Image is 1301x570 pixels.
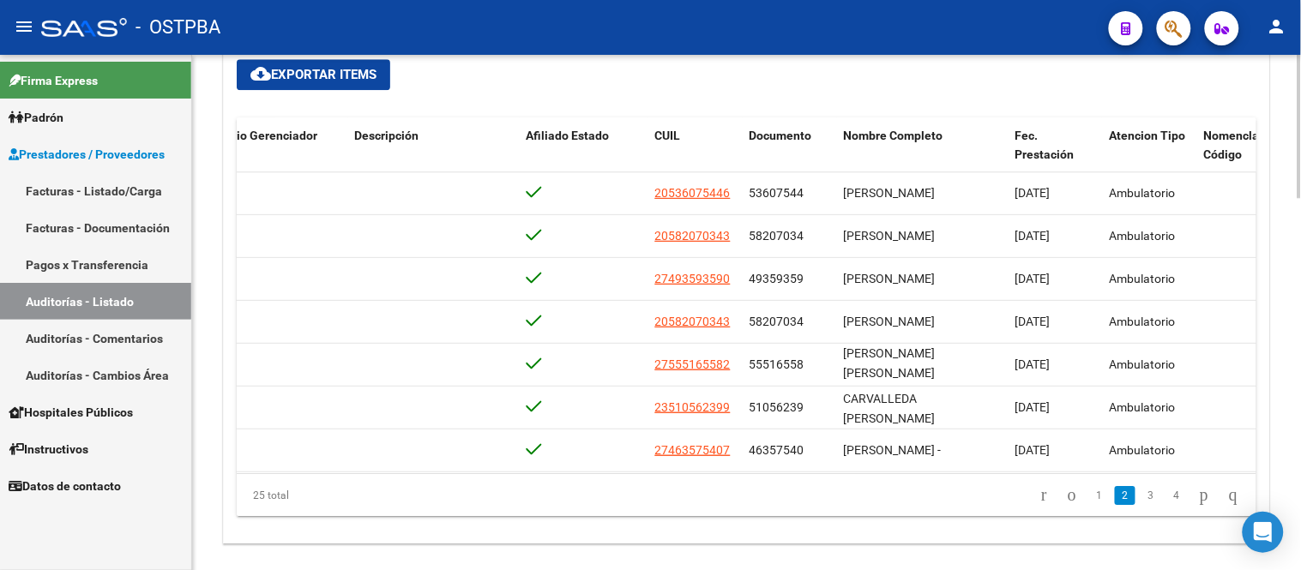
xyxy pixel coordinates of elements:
[237,59,390,90] button: Exportar Items
[655,315,731,328] span: 20582070343
[1015,315,1051,328] span: [DATE]
[526,129,609,142] span: Afiliado Estado
[250,67,376,82] span: Exportar Items
[750,443,804,457] span: 46357540
[176,117,347,174] datatable-header-cell: Comentario Gerenciador
[844,315,936,328] span: [PERSON_NAME]
[655,400,731,414] span: 23510562399
[9,71,98,90] span: Firma Express
[749,129,811,142] span: Documento
[1033,486,1055,505] a: go to first page
[1112,481,1138,510] li: page 2
[1087,481,1112,510] li: page 1
[1203,129,1277,162] span: Nomenclador Código
[1015,229,1051,243] span: [DATE]
[1015,357,1051,371] span: [DATE]
[1015,129,1074,162] span: Fec. Prestación
[1221,486,1245,505] a: go to last page
[1008,117,1102,174] datatable-header-cell: Fec. Prestación
[9,108,63,127] span: Padrón
[1015,272,1051,285] span: [DATE]
[250,63,271,84] mat-icon: cloud_download
[519,117,647,174] datatable-header-cell: Afiliado Estado
[1267,16,1287,37] mat-icon: person
[1015,443,1051,457] span: [DATE]
[750,186,804,200] span: 53607544
[1138,481,1164,510] li: page 3
[136,9,220,46] span: - OSTPBA
[750,229,804,243] span: 58207034
[1196,117,1291,174] datatable-header-cell: Nomenclador Código
[750,315,804,328] span: 58207034
[844,186,936,200] span: [PERSON_NAME]
[750,272,804,285] span: 49359359
[9,440,88,459] span: Instructivos
[844,272,936,285] span: [PERSON_NAME]
[750,357,804,371] span: 55516558
[1110,229,1176,243] span: Ambulatorio
[1166,486,1187,505] a: 4
[183,129,317,142] span: Comentario Gerenciador
[1110,357,1176,371] span: Ambulatorio
[843,129,943,142] span: Nombre Completo
[654,129,680,142] span: CUIL
[1141,486,1161,505] a: 3
[354,129,419,142] span: Descripción
[1109,129,1185,142] span: Atencion Tipo
[1110,443,1176,457] span: Ambulatorio
[655,443,731,457] span: 27463575407
[655,186,731,200] span: 20536075446
[9,145,165,164] span: Prestadores / Proveedores
[9,477,121,495] span: Datos de contacto
[836,117,1008,174] datatable-header-cell: Nombre Completo
[347,117,519,174] datatable-header-cell: Descripción
[1110,400,1176,414] span: Ambulatorio
[1060,486,1084,505] a: go to previous page
[647,117,742,174] datatable-header-cell: CUIL
[844,443,942,457] span: [PERSON_NAME] -
[844,346,936,380] span: [PERSON_NAME] [PERSON_NAME]
[1015,186,1051,200] span: [DATE]
[844,229,936,243] span: [PERSON_NAME]
[9,403,133,422] span: Hospitales Públicos
[1192,486,1216,505] a: go to next page
[1015,400,1051,414] span: [DATE]
[1110,186,1176,200] span: Ambulatorio
[1164,481,1190,510] li: page 4
[844,392,936,425] span: CARVALLEDA [PERSON_NAME]
[655,272,731,285] span: 27493593590
[1102,117,1196,174] datatable-header-cell: Atencion Tipo
[655,357,731,371] span: 27555165582
[237,474,437,517] div: 25 total
[1089,486,1110,505] a: 1
[1243,512,1284,553] div: Open Intercom Messenger
[750,400,804,414] span: 51056239
[1110,315,1176,328] span: Ambulatorio
[1110,272,1176,285] span: Ambulatorio
[14,16,34,37] mat-icon: menu
[742,117,836,174] datatable-header-cell: Documento
[655,229,731,243] span: 20582070343
[1115,486,1135,505] a: 2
